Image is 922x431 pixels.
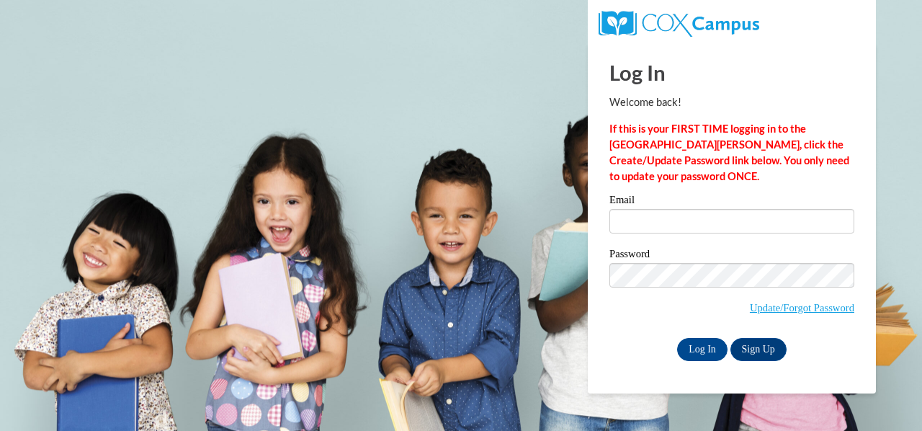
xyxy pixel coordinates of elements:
[609,94,854,110] p: Welcome back!
[599,11,759,37] img: COX Campus
[609,58,854,87] h1: Log In
[750,302,854,314] a: Update/Forgot Password
[609,249,854,263] label: Password
[730,338,787,361] a: Sign Up
[609,195,854,209] label: Email
[609,123,849,182] strong: If this is your FIRST TIME logging in to the [GEOGRAPHIC_DATA][PERSON_NAME], click the Create/Upd...
[677,338,728,361] input: Log In
[599,17,759,29] a: COX Campus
